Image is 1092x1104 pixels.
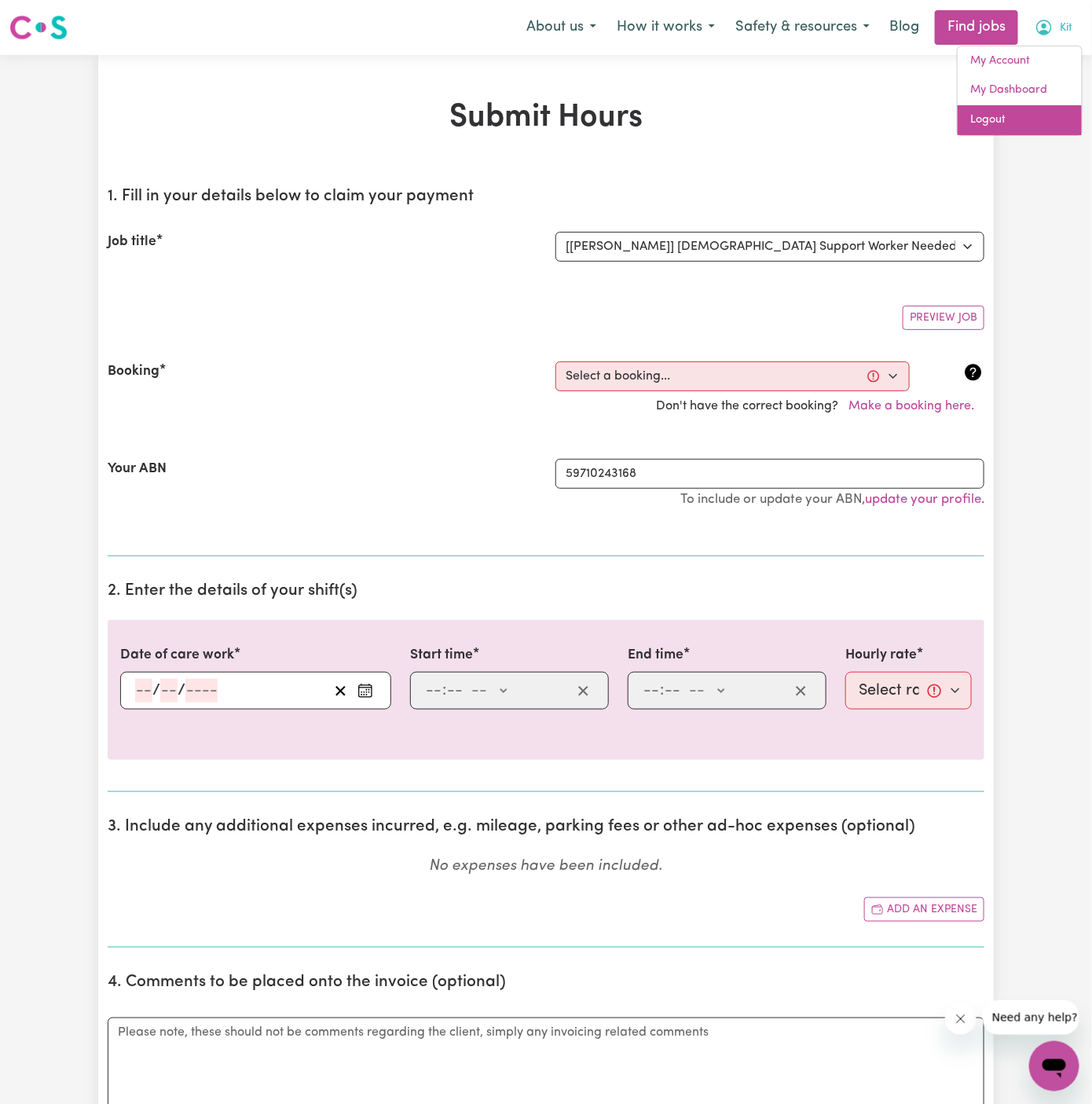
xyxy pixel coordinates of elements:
[152,682,160,699] span: /
[160,679,178,702] input: --
[9,9,68,46] a: Careseekers logo
[945,1003,977,1035] iframe: Close message
[845,645,917,666] label: Hourly rate
[660,682,664,699] span: :
[958,105,1082,135] a: Logout
[108,187,984,207] h2: 1. Fill in your details below to claim your payment
[430,859,663,874] em: No expenses have been included.
[1024,11,1083,44] button: My Account
[865,493,981,506] a: update your profile
[135,679,152,702] input: --
[903,306,984,330] button: Preview Job
[664,679,681,702] input: --
[120,645,234,666] label: Date of care work
[178,682,185,699] span: /
[935,10,1018,45] a: Find jobs
[1029,1041,1079,1091] iframe: Button to launch messaging window
[108,232,156,252] label: Job title
[108,361,159,382] label: Booking
[958,46,1082,76] a: My Account
[656,400,984,413] span: Don't have the correct booking?
[725,11,880,44] button: Safety & resources
[838,391,984,421] button: Make a booking here.
[108,99,984,137] h1: Submit Hours
[983,1000,1079,1035] iframe: Message from company
[108,581,984,601] h2: 2. Enter the details of your shift(s)
[353,679,378,702] button: Enter the date of care work
[680,493,984,506] small: To include or update your ABN, .
[1060,20,1072,37] span: Kit
[628,645,683,666] label: End time
[328,679,353,702] button: Clear date
[442,682,446,699] span: :
[108,817,984,837] h2: 3. Include any additional expenses incurred, e.g. mileage, parking fees or other ad-hoc expenses ...
[958,75,1082,105] a: My Dashboard
[9,13,68,42] img: Careseekers logo
[425,679,442,702] input: --
[108,459,167,479] label: Your ABN
[185,679,218,702] input: ----
[410,645,473,666] label: Start time
[643,679,660,702] input: --
[606,11,725,44] button: How it works
[957,46,1083,136] div: My Account
[446,679,464,702] input: --
[880,10,929,45] a: Blog
[516,11,606,44] button: About us
[108,973,984,992] h2: 4. Comments to be placed onto the invoice (optional)
[864,897,984,922] button: Add another expense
